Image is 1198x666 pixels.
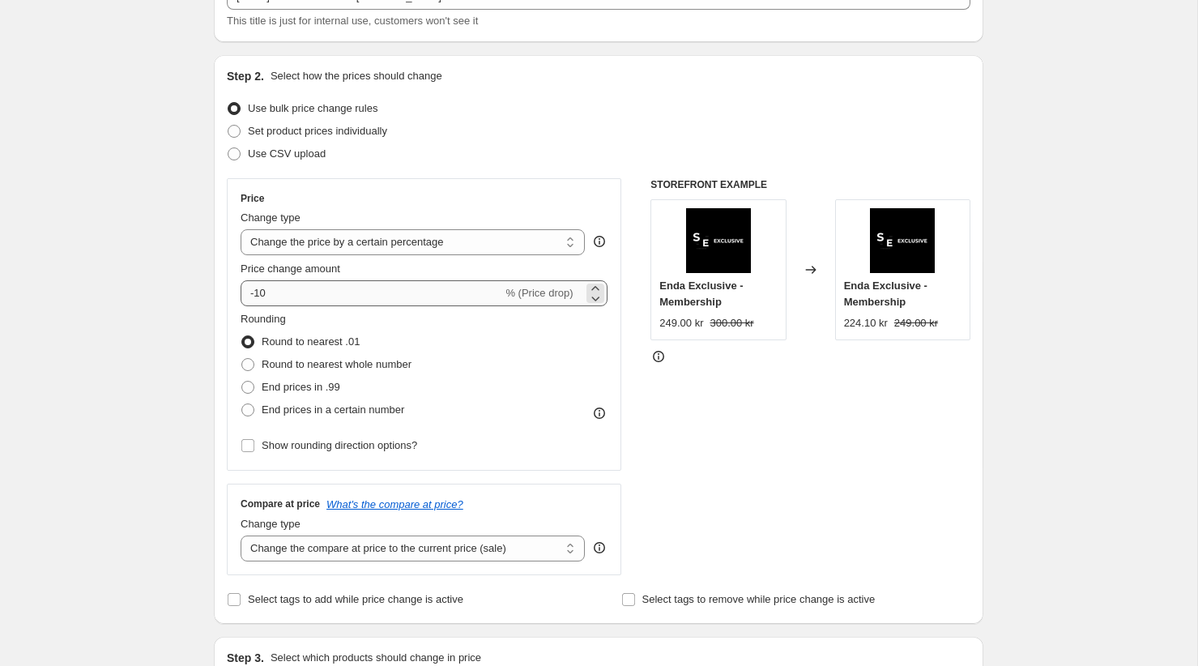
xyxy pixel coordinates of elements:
[326,498,463,510] button: What's the compare at price?
[262,358,411,370] span: Round to nearest whole number
[659,315,703,331] div: 249.00 kr
[650,178,970,191] h6: STOREFRONT EXAMPLE
[262,439,417,451] span: Show rounding direction options?
[271,68,442,84] p: Select how the prices should change
[262,403,404,416] span: End prices in a certain number
[870,208,935,273] img: 1_e51fb634-ec10-44d9-8308-e65ce401fbfc_80x.png
[262,381,340,393] span: End prices in .99
[241,192,264,205] h3: Price
[241,280,502,306] input: -15
[241,313,286,325] span: Rounding
[241,518,301,530] span: Change type
[591,233,608,250] div: help
[505,287,573,299] span: % (Price drop)
[710,315,753,331] strike: 300.00 kr
[262,335,360,348] span: Round to nearest .01
[241,211,301,224] span: Change type
[248,593,463,605] span: Select tags to add while price change is active
[591,540,608,556] div: help
[642,593,876,605] span: Select tags to remove while price change is active
[241,497,320,510] h3: Compare at price
[227,15,478,27] span: This title is just for internal use, customers won't see it
[227,650,264,666] h2: Step 3.
[844,315,888,331] div: 224.10 kr
[686,208,751,273] img: 1_e51fb634-ec10-44d9-8308-e65ce401fbfc_80x.png
[248,102,377,114] span: Use bulk price change rules
[248,147,326,160] span: Use CSV upload
[271,650,481,666] p: Select which products should change in price
[894,315,938,331] strike: 249.00 kr
[659,280,743,308] span: Enda Exclusive - Membership
[241,263,340,275] span: Price change amount
[227,68,264,84] h2: Step 2.
[248,125,387,137] span: Set product prices individually
[844,280,927,308] span: Enda Exclusive - Membership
